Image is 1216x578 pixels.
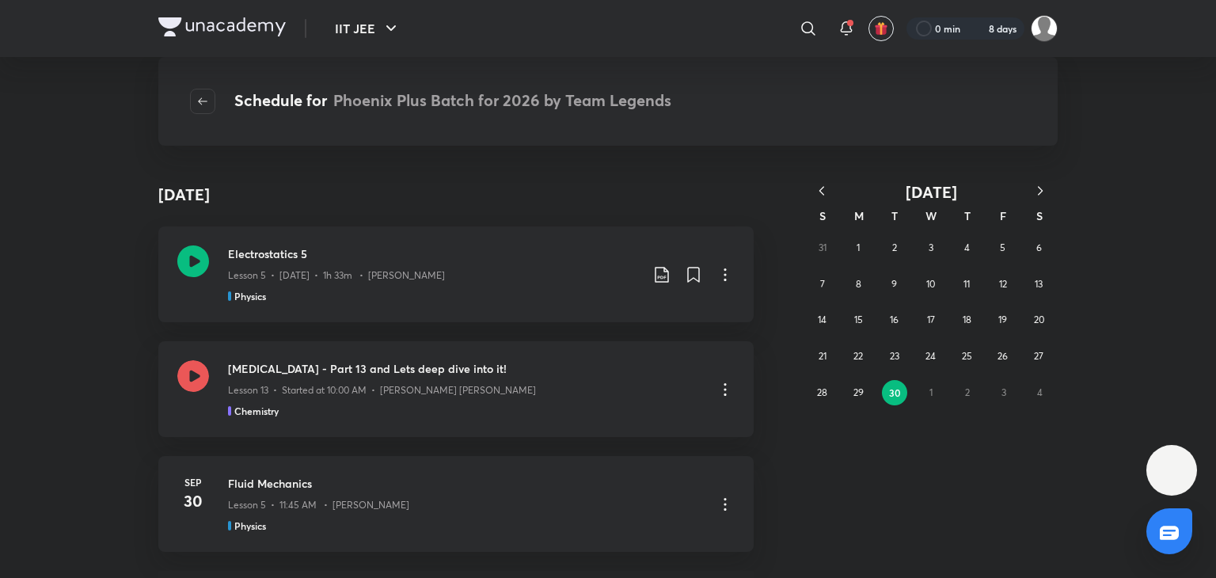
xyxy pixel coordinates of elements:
abbr: September 30, 2025 [889,386,901,399]
abbr: September 22, 2025 [853,350,863,362]
button: September 27, 2025 [1026,344,1051,369]
h3: Electrostatics 5 [228,245,640,262]
abbr: Wednesday [925,208,937,223]
button: September 19, 2025 [990,307,1016,333]
abbr: September 28, 2025 [817,386,827,398]
button: September 15, 2025 [845,307,871,333]
p: Lesson 13 • Started at 10:00 AM • [PERSON_NAME] [PERSON_NAME] [228,383,536,397]
h4: [DATE] [158,183,210,207]
button: September 13, 2025 [1026,272,1051,297]
img: avatar [874,21,888,36]
button: September 14, 2025 [810,307,835,333]
button: September 28, 2025 [810,380,835,405]
abbr: September 4, 2025 [964,241,970,253]
button: September 18, 2025 [954,307,979,333]
button: September 21, 2025 [810,344,835,369]
abbr: September 7, 2025 [820,278,825,290]
abbr: September 23, 2025 [890,350,899,362]
abbr: September 6, 2025 [1036,241,1042,253]
abbr: September 18, 2025 [963,314,971,325]
h5: Physics [234,519,266,533]
button: September 25, 2025 [954,344,979,369]
abbr: September 17, 2025 [927,314,935,325]
a: [MEDICAL_DATA] - Part 13 and Lets deep dive into it!Lesson 13 • Started at 10:00 AM • [PERSON_NAM... [158,341,754,437]
h5: Chemistry [234,404,279,418]
button: September 23, 2025 [882,344,907,369]
abbr: September 3, 2025 [929,241,933,253]
abbr: September 11, 2025 [963,278,970,290]
button: September 8, 2025 [845,272,871,297]
h3: [MEDICAL_DATA] - Part 13 and Lets deep dive into it! [228,360,703,377]
p: Lesson 5 • [DATE] • 1h 33m • [PERSON_NAME] [228,268,445,283]
button: September 10, 2025 [918,272,944,297]
abbr: September 10, 2025 [926,278,935,290]
abbr: September 25, 2025 [962,350,972,362]
p: Lesson 5 • 11:45 AM • [PERSON_NAME] [228,498,409,512]
abbr: September 13, 2025 [1035,278,1043,290]
img: streak [970,21,986,36]
abbr: Friday [1000,208,1006,223]
abbr: Saturday [1036,208,1043,223]
h4: 30 [177,489,209,513]
a: Electrostatics 5Lesson 5 • [DATE] • 1h 33m • [PERSON_NAME]Physics [158,226,754,322]
abbr: Monday [854,208,864,223]
abbr: Sunday [819,208,826,223]
abbr: September 27, 2025 [1034,350,1043,362]
button: September 3, 2025 [918,235,944,260]
abbr: September 26, 2025 [997,350,1008,362]
button: September 6, 2025 [1026,235,1051,260]
button: avatar [868,16,894,41]
abbr: September 21, 2025 [819,350,826,362]
a: Company Logo [158,17,286,40]
abbr: September 12, 2025 [999,278,1007,290]
abbr: September 9, 2025 [891,278,897,290]
button: September 11, 2025 [954,272,979,297]
abbr: September 16, 2025 [890,314,899,325]
button: IIT JEE [325,13,410,44]
abbr: Thursday [964,208,971,223]
h6: Sep [177,475,209,489]
button: [DATE] [839,182,1023,202]
button: September 20, 2025 [1026,307,1051,333]
img: Shreyas Bhanu [1031,15,1058,42]
h5: Physics [234,289,266,303]
abbr: September 15, 2025 [854,314,863,325]
abbr: September 8, 2025 [856,278,861,290]
abbr: September 19, 2025 [998,314,1007,325]
button: September 26, 2025 [990,344,1016,369]
span: Phoenix Plus Batch for 2026 by Team Legends [333,89,671,111]
abbr: September 2, 2025 [892,241,897,253]
button: September 5, 2025 [990,235,1016,260]
img: Company Logo [158,17,286,36]
button: September 7, 2025 [810,272,835,297]
button: September 17, 2025 [918,307,944,333]
a: Sep30Fluid MechanicsLesson 5 • 11:45 AM • [PERSON_NAME]Physics [158,456,754,552]
button: September 9, 2025 [882,272,907,297]
abbr: September 14, 2025 [818,314,826,325]
abbr: September 5, 2025 [1000,241,1005,253]
button: September 30, 2025 [882,380,907,405]
abbr: Tuesday [891,208,898,223]
img: ttu [1162,461,1181,480]
button: September 2, 2025 [882,235,907,260]
button: September 29, 2025 [845,380,871,405]
span: [DATE] [906,181,957,203]
button: September 16, 2025 [882,307,907,333]
h3: Fluid Mechanics [228,475,703,492]
abbr: September 1, 2025 [857,241,860,253]
abbr: September 24, 2025 [925,350,936,362]
button: September 4, 2025 [954,235,979,260]
abbr: September 29, 2025 [853,386,864,398]
button: September 22, 2025 [845,344,871,369]
button: September 24, 2025 [918,344,944,369]
button: September 12, 2025 [990,272,1016,297]
h4: Schedule for [234,89,671,114]
abbr: September 20, 2025 [1034,314,1044,325]
button: September 1, 2025 [845,235,871,260]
